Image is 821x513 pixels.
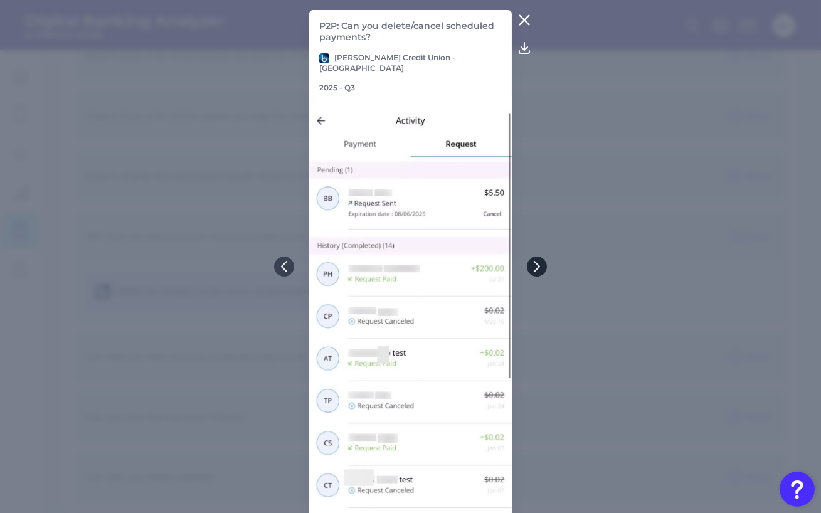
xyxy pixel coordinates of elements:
p: 2025 - Q3 [319,83,355,92]
p: P2P: Can you delete/cancel scheduled payments? [319,20,502,43]
img: Baxter Credit Union [319,53,329,63]
button: Open Resource Center [780,472,815,507]
p: [PERSON_NAME] Credit Union - [GEOGRAPHIC_DATA] [319,53,502,73]
img: 925-04-BCU-United-States-2025-Q3-RC-MOS.png [309,97,512,511]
